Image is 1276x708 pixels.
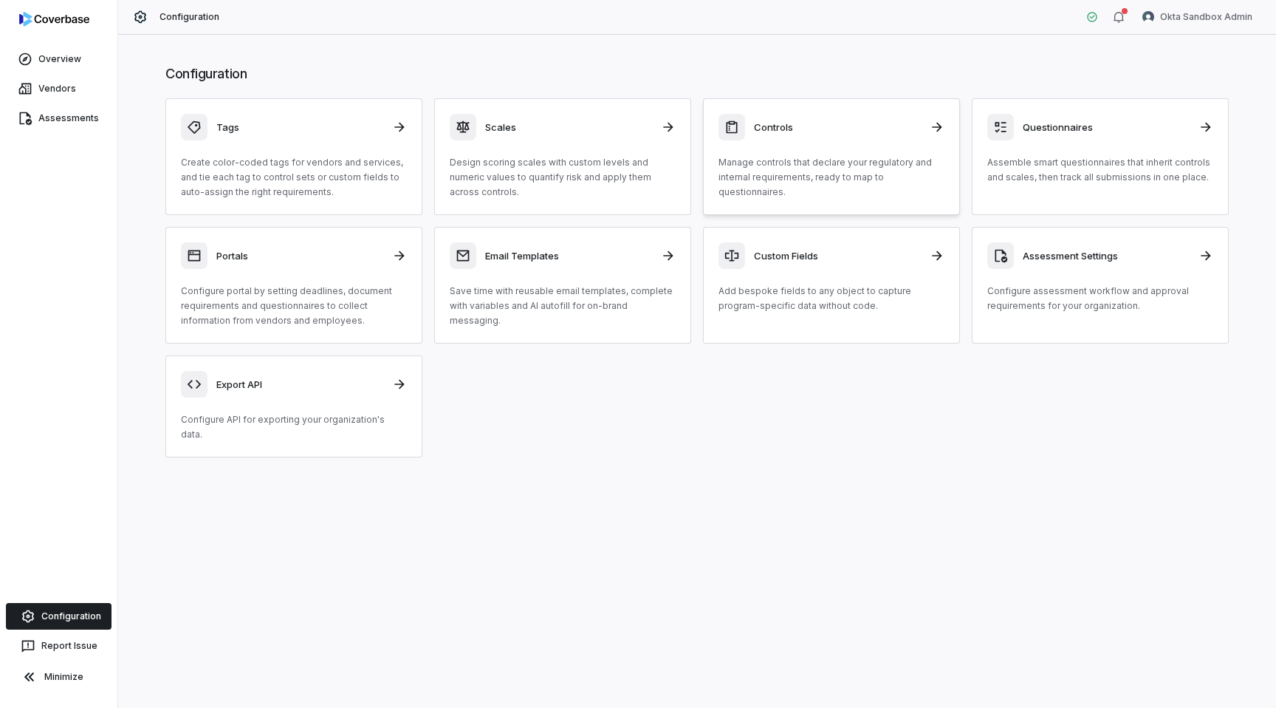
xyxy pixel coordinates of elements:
[165,355,422,457] a: Export APIConfigure API for exporting your organization's data.
[754,120,921,134] h3: Controls
[216,378,383,391] h3: Export API
[987,155,1213,185] p: Assemble smart questionnaires that inherit controls and scales, then track all submissions in one...
[485,249,652,262] h3: Email Templates
[159,11,220,23] span: Configuration
[6,603,112,630] a: Configuration
[165,64,1229,84] h1: Configuration
[216,249,383,262] h3: Portals
[485,120,652,134] h3: Scales
[1142,11,1154,23] img: Okta Sandbox Admin avatar
[6,633,112,659] button: Report Issue
[434,98,691,215] a: ScalesDesign scoring scales with custom levels and numeric values to quantify risk and apply them...
[1023,120,1190,134] h3: Questionnaires
[450,155,676,200] p: Design scoring scales with custom levels and numeric values to quantify risk and apply them acros...
[434,227,691,344] a: Email TemplatesSave time with reusable email templates, complete with variables and AI autofill f...
[754,249,921,262] h3: Custom Fields
[718,155,944,200] p: Manage controls that declare your regulatory and internal requirements, ready to map to questionn...
[216,120,383,134] h3: Tags
[450,284,676,328] p: Save time with reusable email templates, complete with variables and AI autofill for on-brand mes...
[703,227,960,344] a: Custom FieldsAdd bespoke fields to any object to capture program-specific data without code.
[181,412,407,442] p: Configure API for exporting your organization's data.
[1023,249,1190,262] h3: Assessment Settings
[165,98,422,215] a: TagsCreate color-coded tags for vendors and services, and tie each tag to control sets or custom ...
[718,284,944,313] p: Add bespoke fields to any object to capture program-specific data without code.
[6,662,112,692] button: Minimize
[987,284,1213,313] p: Configure assessment workflow and approval requirements for your organization.
[703,98,960,215] a: ControlsManage controls that declare your regulatory and internal requirements, ready to map to q...
[19,12,89,27] img: logo-D7KZi-bG.svg
[972,98,1229,215] a: QuestionnairesAssemble smart questionnaires that inherit controls and scales, then track all subm...
[181,155,407,200] p: Create color-coded tags for vendors and services, and tie each tag to control sets or custom fiel...
[3,105,114,132] a: Assessments
[3,75,114,102] a: Vendors
[1160,11,1252,23] span: Okta Sandbox Admin
[1133,6,1261,28] button: Okta Sandbox Admin avatarOkta Sandbox Admin
[165,227,422,344] a: PortalsConfigure portal by setting deadlines, document requirements and questionnaires to collect...
[181,284,407,328] p: Configure portal by setting deadlines, document requirements and questionnaires to collect inform...
[3,46,114,72] a: Overview
[972,227,1229,344] a: Assessment SettingsConfigure assessment workflow and approval requirements for your organization.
